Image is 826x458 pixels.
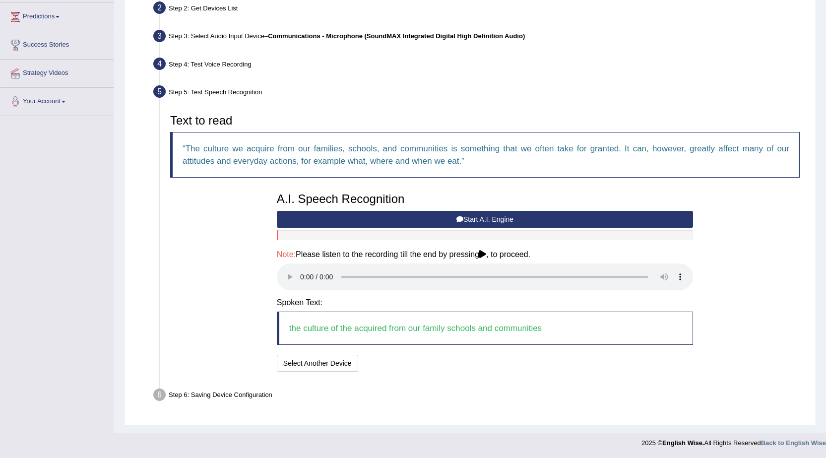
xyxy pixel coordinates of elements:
div: 2025 © All Rights Reserved [641,433,826,448]
a: Your Account [0,88,114,113]
div: Step 6: Saving Device Configuration [149,386,811,407]
a: Back to English Wise [761,439,826,447]
h3: A.I. Speech Recognition [277,193,693,205]
b: Communications - Microphone (SoundMAX Integrated Digital High Definition Audio) [268,32,525,40]
a: Predictions [0,3,114,28]
h4: Please listen to the recording till the end by pressing , to proceed. [277,250,693,259]
div: Step 5: Test Speech Recognition [149,82,811,104]
div: Step 3: Select Audio Input Device [149,27,811,49]
blockquote: the culture of the acquired from our family schools and communities [277,312,693,345]
strong: English Wise. [662,439,704,447]
a: Success Stories [0,31,114,56]
span: Note: [277,250,296,259]
span: – [264,32,525,40]
div: Step 4: Test Voice Recording [149,55,811,76]
h4: Spoken Text: [277,298,693,307]
q: The culture we acquire from our families, schools, and communities is something that we often tak... [183,144,789,166]
h3: Text to read [170,114,800,127]
button: Select Another Device [277,355,358,372]
a: Strategy Videos [0,60,114,84]
button: Start A.I. Engine [277,211,693,228]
